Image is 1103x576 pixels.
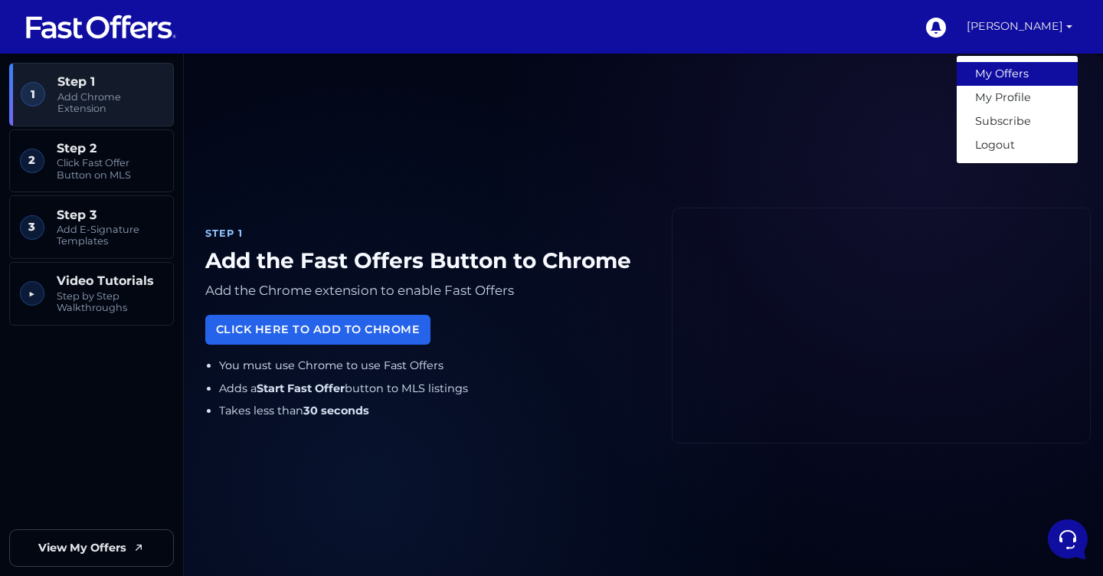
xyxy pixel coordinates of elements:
[957,133,1078,157] a: Logout
[18,104,288,150] a: AuraYou:okay sounds good thank you.7 mo ago
[57,157,163,181] span: Click Fast Offer Button on MLS
[12,435,106,470] button: Home
[9,262,174,326] a: ▶︎ Video Tutorials Step by Step Walkthroughs
[205,315,430,345] a: Click Here to Add to Chrome
[9,63,174,126] a: 1 Step 1 Add Chrome Extension
[57,273,163,288] span: Video Tutorials
[20,215,44,240] span: 3
[205,226,647,241] div: Step 1
[9,195,174,259] a: 3 Step 3 Add E-Signature Templates
[57,290,163,314] span: Step by Step Walkthroughs
[219,357,648,375] li: You must use Chrome to use Fast Offers
[191,218,282,230] a: Open Help Center
[205,248,647,274] h1: Add the Fast Offers Button to Chrome
[110,165,214,178] span: Start a Conversation
[21,82,45,106] span: 1
[303,404,369,417] strong: 30 seconds
[46,457,72,470] p: Home
[673,208,1090,443] iframe: Fast Offers Chrome Extension
[957,62,1078,86] a: My Offers
[20,149,44,173] span: 2
[38,539,126,557] span: View My Offers
[956,55,1078,164] div: [PERSON_NAME]
[57,74,163,89] span: Step 1
[247,86,282,98] a: See all
[106,435,201,470] button: Messages
[242,110,282,124] p: 7 mo ago
[957,110,1078,133] a: Subscribe
[25,112,55,142] img: dark
[957,86,1078,110] a: My Profile
[34,250,250,266] input: Search for an Article...
[1045,516,1091,562] iframe: Customerly Messenger Launcher
[9,529,174,567] a: View My Offers
[25,156,282,187] button: Start a Conversation
[25,218,104,230] span: Find an Answer
[132,457,175,470] p: Messages
[25,86,124,98] span: Your Conversations
[237,457,257,470] p: Help
[12,12,257,61] h2: Hello [PERSON_NAME] 👋
[219,380,648,398] li: Adds a button to MLS listings
[257,381,345,395] strong: Start Fast Offer
[9,129,174,193] a: 2 Step 2 Click Fast Offer Button on MLS
[57,91,163,115] span: Add Chrome Extension
[205,280,647,302] p: Add the Chrome extension to enable Fast Offers
[64,110,233,126] span: Aura
[57,224,163,247] span: Add E-Signature Templates
[200,435,294,470] button: Help
[20,281,44,306] span: ▶︎
[64,129,233,144] p: You: okay sounds good thank you.
[57,141,163,155] span: Step 2
[219,402,648,420] li: Takes less than
[57,208,163,222] span: Step 3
